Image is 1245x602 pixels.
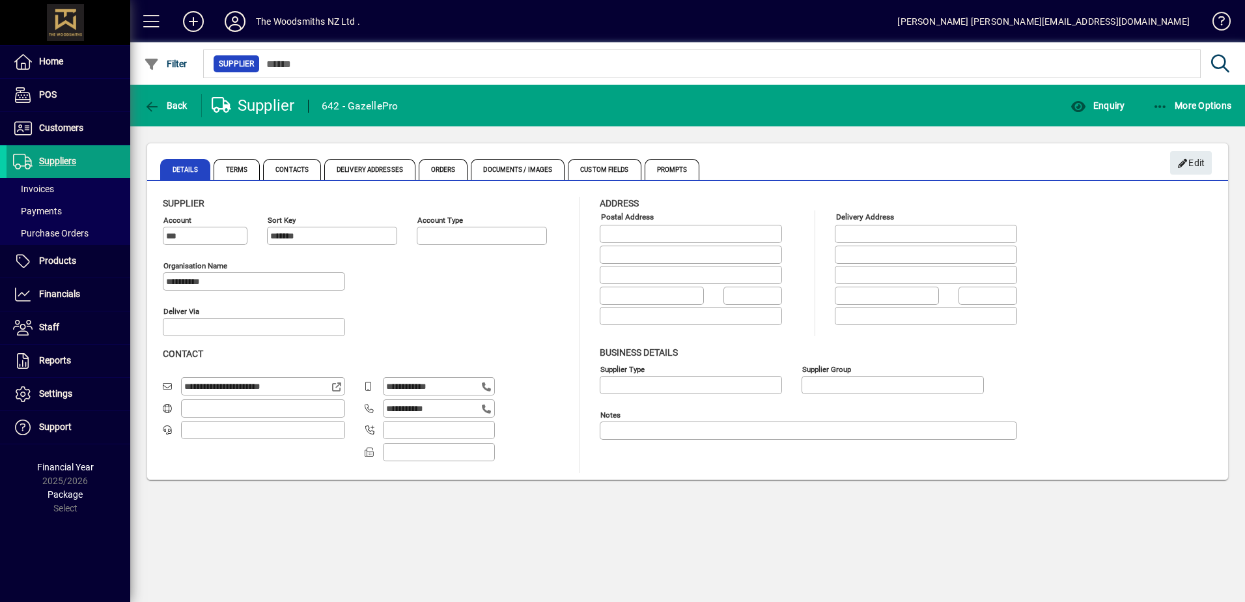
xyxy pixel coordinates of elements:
span: Contact [163,349,203,359]
mat-label: Sort key [268,216,296,225]
a: Knowledge Base [1203,3,1229,45]
button: More Options [1149,94,1235,117]
span: Supplier [163,198,204,208]
span: Customers [39,122,83,133]
button: Back [141,94,191,117]
span: Settings [39,388,72,399]
span: Delivery Addresses [324,159,415,180]
span: Products [39,255,76,266]
span: Supplier [219,57,254,70]
span: Home [39,56,63,66]
span: Edit [1177,152,1205,174]
a: Products [7,245,130,278]
div: Supplier [212,95,295,116]
div: [PERSON_NAME] [PERSON_NAME][EMAIL_ADDRESS][DOMAIN_NAME] [897,11,1190,32]
span: Financial Year [37,462,94,472]
div: 642 - GazellePro [322,96,399,117]
span: Invoices [13,184,54,194]
span: Financials [39,289,80,299]
a: Reports [7,345,130,377]
a: POS [7,79,130,111]
button: Edit [1170,151,1212,175]
span: Documents / Images [471,159,565,180]
mat-label: Supplier group [802,364,851,373]
span: Contacts [263,159,321,180]
span: Terms [214,159,260,180]
span: Custom Fields [568,159,641,180]
span: Filter [144,59,188,69]
span: Staff [39,322,59,332]
mat-label: Notes [600,410,621,419]
span: Details [160,159,210,180]
a: Settings [7,378,130,410]
mat-label: Supplier type [600,364,645,373]
button: Filter [141,52,191,76]
app-page-header-button: Back [130,94,202,117]
button: Profile [214,10,256,33]
a: Payments [7,200,130,222]
span: Orders [419,159,468,180]
span: Payments [13,206,62,216]
a: Home [7,46,130,78]
span: Address [600,198,639,208]
mat-label: Deliver via [163,307,199,316]
a: Customers [7,112,130,145]
span: Enquiry [1070,100,1125,111]
mat-label: Account Type [417,216,463,225]
span: Support [39,422,72,432]
span: POS [39,89,57,100]
div: The Woodsmiths NZ Ltd . [256,11,360,32]
span: Reports [39,355,71,365]
button: Enquiry [1067,94,1128,117]
span: More Options [1153,100,1232,111]
span: Prompts [645,159,700,180]
a: Purchase Orders [7,222,130,244]
span: Purchase Orders [13,228,89,238]
mat-label: Account [163,216,191,225]
a: Invoices [7,178,130,200]
span: Back [144,100,188,111]
a: Financials [7,278,130,311]
span: Business details [600,347,678,358]
a: Staff [7,311,130,344]
span: Package [48,489,83,500]
button: Add [173,10,214,33]
span: Suppliers [39,156,76,166]
a: Support [7,411,130,444]
mat-label: Organisation name [163,261,227,270]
